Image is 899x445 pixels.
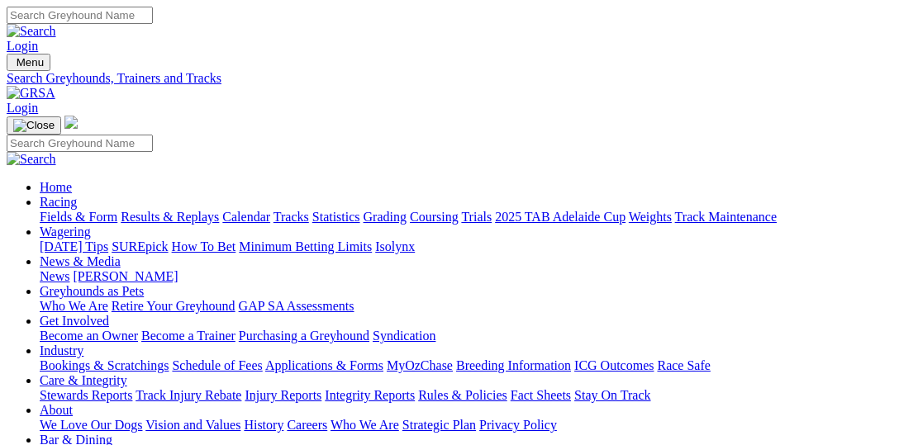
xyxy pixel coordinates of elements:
a: Become a Trainer [141,329,235,343]
a: Applications & Forms [265,358,383,372]
img: Search [7,152,56,167]
img: Search [7,24,56,39]
a: How To Bet [172,239,236,253]
div: Get Involved [40,329,892,343]
a: Track Injury Rebate [136,388,241,402]
div: About [40,418,892,433]
a: [DATE] Tips [40,239,108,253]
a: Care & Integrity [40,373,127,387]
div: Industry [40,358,892,373]
a: Stay On Track [574,388,650,402]
a: 2025 TAB Adelaide Cup [495,210,625,224]
a: Purchasing a Greyhound [239,329,369,343]
a: Calendar [222,210,270,224]
a: Rules & Policies [418,388,507,402]
a: Strategic Plan [402,418,476,432]
a: MyOzChase [387,358,453,372]
div: Care & Integrity [40,388,892,403]
a: Results & Replays [121,210,219,224]
a: Trials [461,210,492,224]
input: Search [7,135,153,152]
a: Track Maintenance [675,210,777,224]
a: Breeding Information [456,358,571,372]
a: Retire Your Greyhound [112,299,235,313]
a: Weights [629,210,672,224]
button: Toggle navigation [7,116,61,135]
a: Syndication [373,329,435,343]
a: News [40,269,69,283]
a: ICG Outcomes [574,358,654,372]
button: Toggle navigation [7,54,50,71]
a: Wagering [40,225,91,239]
a: Get Involved [40,314,109,328]
span: Menu [17,56,44,69]
a: Coursing [410,210,459,224]
a: [PERSON_NAME] [73,269,178,283]
a: Greyhounds as Pets [40,284,144,298]
a: Home [40,180,72,194]
input: Search [7,7,153,24]
a: Who We Are [40,299,108,313]
a: Minimum Betting Limits [239,239,372,253]
img: Close [13,119,55,132]
div: Racing [40,210,892,225]
div: Wagering [40,239,892,254]
a: SUREpick [112,239,168,253]
a: Become an Owner [40,329,138,343]
a: Who We Are [331,418,399,432]
a: Isolynx [375,239,415,253]
a: Statistics [312,210,360,224]
img: GRSA [7,86,55,101]
a: Industry [40,343,83,357]
a: Tracks [274,210,309,224]
a: Privacy Policy [479,418,557,432]
a: Grading [364,210,407,224]
a: Race Safe [657,358,710,372]
a: Search Greyhounds, Trainers and Tracks [7,71,892,86]
a: We Love Our Dogs [40,418,142,432]
a: Stewards Reports [40,388,132,402]
a: Injury Reports [245,388,321,402]
a: Vision and Values [145,418,240,432]
a: Schedule of Fees [172,358,262,372]
a: Careers [287,418,327,432]
a: Login [7,101,38,115]
a: Bookings & Scratchings [40,358,169,372]
a: About [40,403,73,417]
a: Racing [40,195,77,209]
div: Greyhounds as Pets [40,299,892,314]
a: Fields & Form [40,210,117,224]
div: News & Media [40,269,892,284]
a: Fact Sheets [511,388,571,402]
img: logo-grsa-white.png [64,116,78,129]
a: Login [7,39,38,53]
a: Integrity Reports [325,388,415,402]
a: GAP SA Assessments [239,299,354,313]
a: News & Media [40,254,121,268]
a: History [244,418,283,432]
